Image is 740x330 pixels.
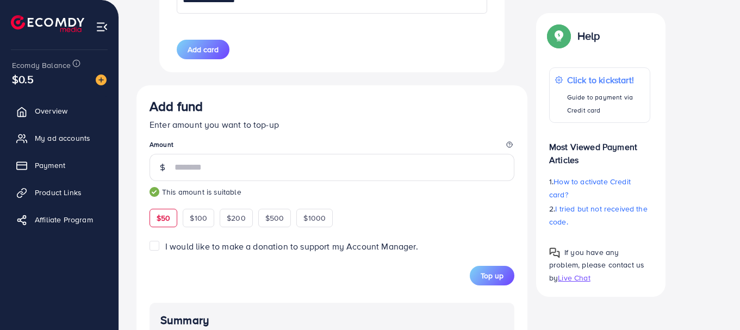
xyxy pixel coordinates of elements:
img: guide [150,187,159,197]
a: Product Links [8,182,110,203]
h3: Add fund [150,98,203,114]
span: $0.5 [12,71,34,87]
span: $1000 [303,213,326,223]
p: Click to kickstart! [567,73,644,86]
p: Enter amount you want to top-up [150,118,514,131]
small: This amount is suitable [150,186,514,197]
img: Popup guide [549,26,569,46]
legend: Amount [150,140,514,153]
span: How to activate Credit card? [549,176,631,200]
a: Affiliate Program [8,209,110,231]
span: Live Chat [558,272,590,283]
h4: Summary [160,314,503,327]
p: Help [577,29,600,42]
span: My ad accounts [35,133,90,144]
span: I would like to make a donation to support my Account Manager. [165,240,418,252]
span: Top up [481,270,503,281]
span: Ecomdy Balance [12,60,71,71]
iframe: Chat [694,281,732,322]
span: If you have any problem, please contact us by [549,247,644,283]
p: Most Viewed Payment Articles [549,132,650,166]
button: Top up [470,266,514,285]
button: Add card [177,40,229,59]
p: 2. [549,202,650,228]
span: $500 [265,213,284,223]
span: Payment [35,160,65,171]
p: Guide to payment via Credit card [567,91,644,117]
a: My ad accounts [8,127,110,149]
span: $200 [227,213,246,223]
span: $100 [190,213,207,223]
span: Add card [188,44,219,55]
img: Popup guide [549,247,560,258]
span: $50 [157,213,170,223]
img: image [96,74,107,85]
img: logo [11,15,84,32]
a: Overview [8,100,110,122]
img: menu [96,21,108,33]
span: Overview [35,105,67,116]
a: Payment [8,154,110,176]
span: I tried but not received the code. [549,203,648,227]
span: Affiliate Program [35,214,93,225]
span: Product Links [35,187,82,198]
p: 1. [549,175,650,201]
